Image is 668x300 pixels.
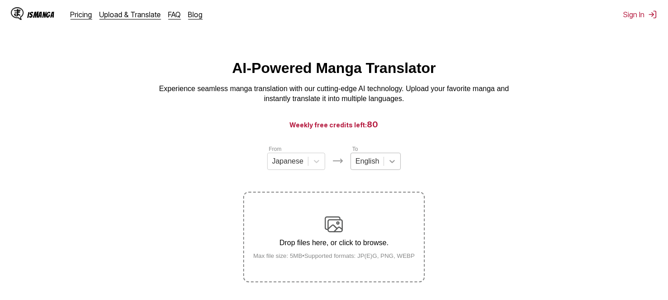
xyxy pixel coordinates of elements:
[11,7,71,22] a: IsManga LogoIsManga
[332,155,343,166] img: Languages icon
[71,10,92,19] a: Pricing
[367,120,379,129] span: 80
[246,252,422,259] small: Max file size: 5MB • Supported formats: JP(E)G, PNG, WEBP
[11,7,24,20] img: IsManga Logo
[232,60,436,77] h1: AI-Powered Manga Translator
[100,10,161,19] a: Upload & Translate
[623,10,657,19] button: Sign In
[352,146,358,152] label: To
[168,10,181,19] a: FAQ
[188,10,203,19] a: Blog
[246,239,422,247] p: Drop files here, or click to browse.
[22,119,646,130] h3: Weekly free credits left:
[648,10,657,19] img: Sign out
[269,146,282,152] label: From
[27,10,54,19] div: IsManga
[153,84,515,104] p: Experience seamless manga translation with our cutting-edge AI technology. Upload your favorite m...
